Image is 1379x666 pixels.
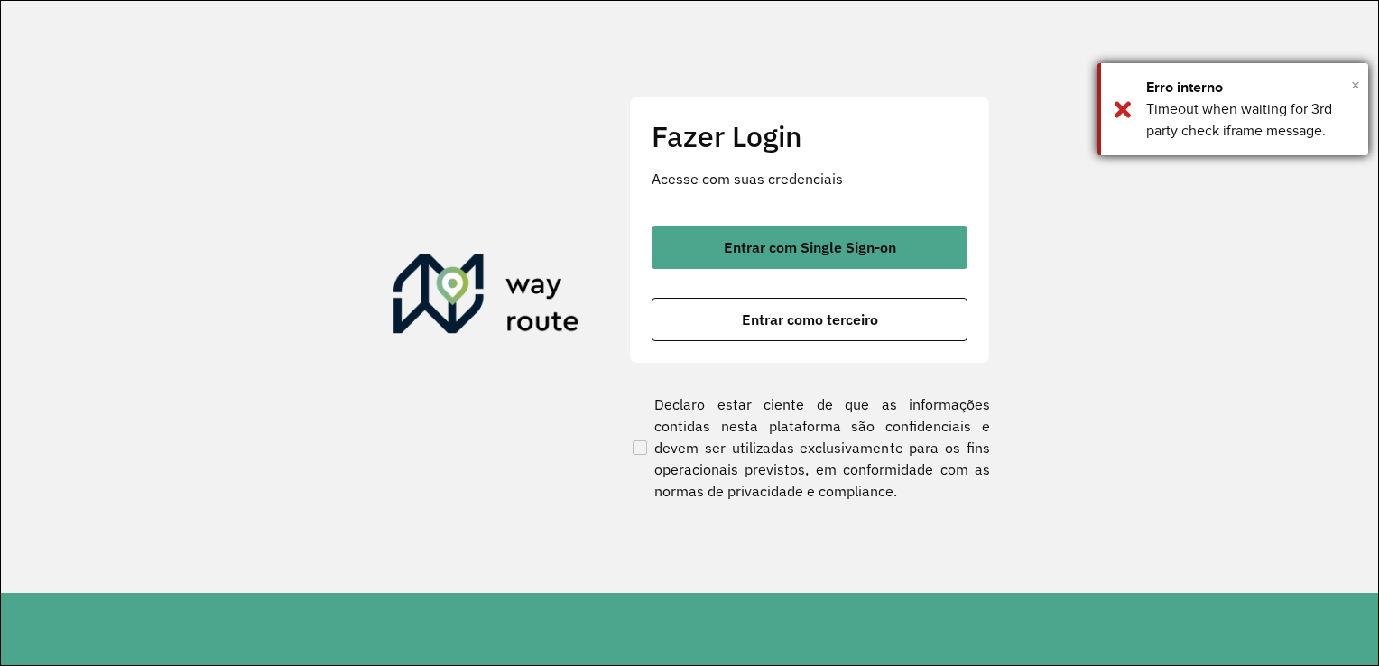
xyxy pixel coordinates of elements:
[742,312,878,327] span: Entrar como terceiro
[1146,77,1355,98] div: Erro interno
[724,240,896,254] span: Entrar com Single Sign-on
[393,254,579,340] img: Roteirizador AmbevTech
[652,168,967,190] p: Acesse com suas credenciais
[652,119,967,153] h2: Fazer Login
[1351,71,1360,98] button: Close
[652,298,967,341] button: button
[1351,71,1360,98] span: ×
[1146,98,1355,142] div: Timeout when waiting for 3rd party check iframe message.
[652,226,967,269] button: button
[629,393,990,502] label: Declaro estar ciente de que as informações contidas nesta plataforma são confidenciais e devem se...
